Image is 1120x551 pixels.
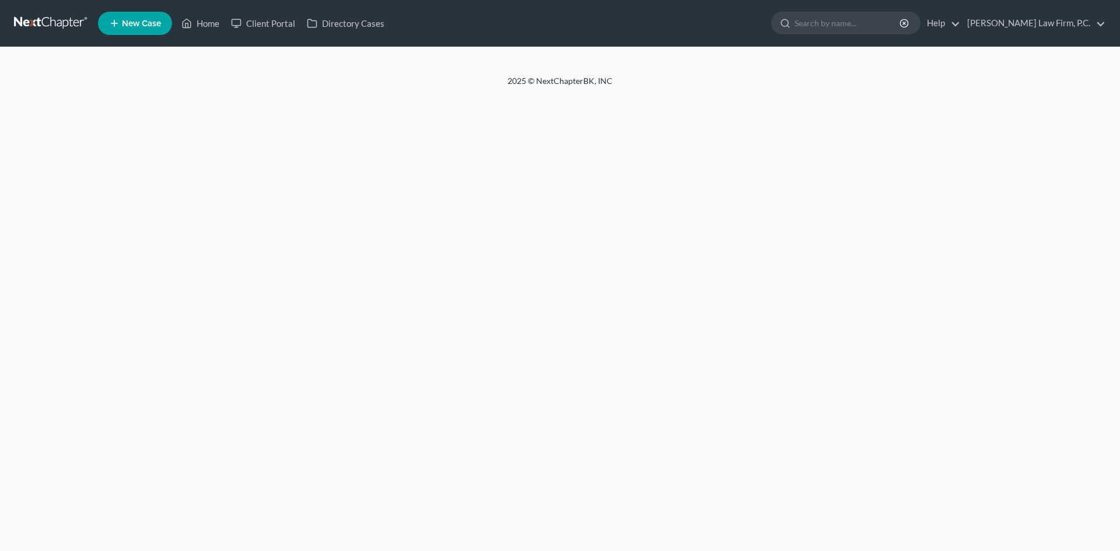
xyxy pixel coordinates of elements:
input: Search by name... [794,12,901,34]
a: Home [176,13,225,34]
a: Client Portal [225,13,301,34]
div: 2025 © NextChapterBK, INC [228,75,892,96]
a: Help [921,13,960,34]
span: New Case [122,19,161,28]
a: [PERSON_NAME] Law Firm, P.C. [961,13,1105,34]
a: Directory Cases [301,13,390,34]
